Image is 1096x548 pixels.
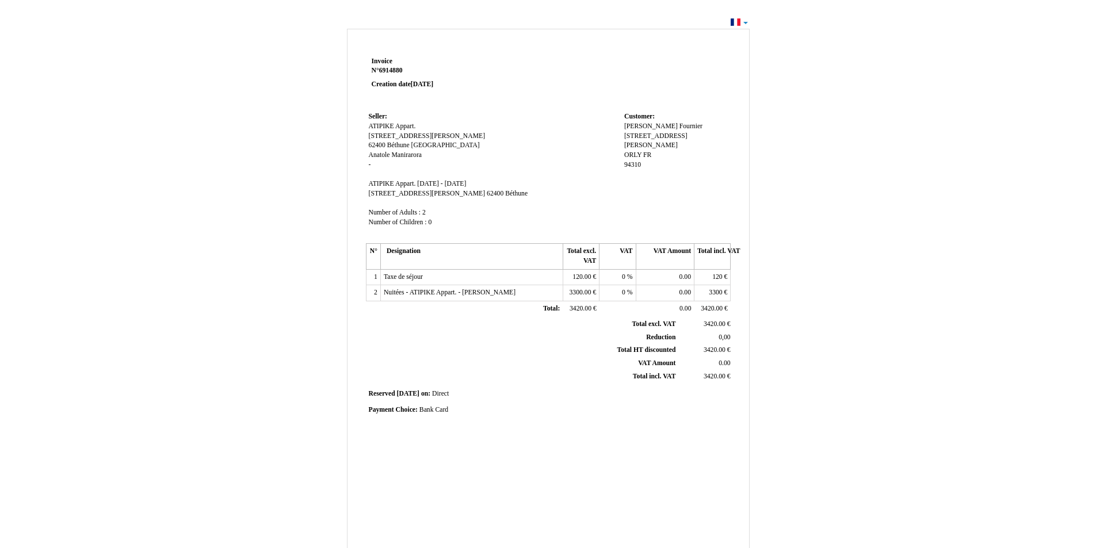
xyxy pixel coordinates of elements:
[599,244,636,269] th: VAT
[643,151,651,159] span: FR
[487,190,503,197] span: 62400
[505,190,528,197] span: Béthune
[638,359,675,367] span: VAT Amount
[679,122,702,130] span: Fournier
[369,151,390,159] span: Anatole
[411,141,480,149] span: [GEOGRAPHIC_DATA]
[709,289,722,296] span: 3300
[563,244,599,269] th: Total excl. VAT
[701,305,723,312] span: 3420.00
[704,320,725,328] span: 3420.00
[678,344,732,357] td: €
[379,67,403,74] span: 6914880
[712,273,723,281] span: 120
[369,406,418,413] span: Payment Choice:
[428,219,431,226] span: 0
[632,320,676,328] span: Total excl. VAT
[369,113,387,120] span: Seller:
[694,301,731,317] td: €
[599,285,636,301] td: %
[678,318,732,331] td: €
[366,244,380,269] th: N°
[369,190,486,197] span: [STREET_ADDRESS][PERSON_NAME]
[384,273,423,281] span: Taxe de séjour
[369,122,416,130] span: ATIPIKE Appart.
[679,273,691,281] span: 0.00
[369,390,395,397] span: Reserved
[679,289,691,296] span: 0.00
[369,141,385,149] span: 62400
[369,161,371,168] span: -
[624,122,678,130] span: [PERSON_NAME]
[704,346,725,354] span: 3420.00
[419,406,448,413] span: Bank Card
[624,132,688,150] span: [STREET_ADDRESS][PERSON_NAME]
[391,151,422,159] span: Manirarora
[679,305,691,312] span: 0.00
[563,285,599,301] td: €
[569,289,591,296] span: 3300.00
[369,132,486,140] span: [STREET_ADDRESS][PERSON_NAME]
[599,269,636,285] td: %
[372,58,392,65] span: Invoice
[366,269,380,285] td: 1
[384,289,515,296] span: Nuitées - ATIPIKE Appart. - [PERSON_NAME]
[380,244,563,269] th: Designation
[387,141,410,149] span: Béthune
[617,346,675,354] span: Total HT discounted
[369,219,427,226] span: Number of Children :
[563,301,599,317] td: €
[624,161,641,168] span: 94310
[646,334,675,341] span: Reduction
[622,273,625,281] span: 0
[397,390,419,397] span: [DATE]
[624,151,641,159] span: ORLY
[572,273,591,281] span: 120.00
[704,373,725,380] span: 3420.00
[417,180,466,187] span: [DATE] - [DATE]
[719,334,730,341] span: 0,00
[422,209,426,216] span: 2
[570,305,591,312] span: 3420.00
[432,390,449,397] span: Direct
[694,285,731,301] td: €
[694,244,731,269] th: Total incl. VAT
[636,244,694,269] th: VAT Amount
[543,305,560,312] span: Total:
[563,269,599,285] td: €
[633,373,676,380] span: Total incl. VAT
[678,370,732,383] td: €
[624,113,655,120] span: Customer:
[366,285,380,301] td: 2
[369,180,416,187] span: ATIPIKE Appart.
[622,289,625,296] span: 0
[694,269,731,285] td: €
[411,81,433,88] span: [DATE]
[719,359,730,367] span: 0.00
[421,390,430,397] span: on:
[372,81,434,88] strong: Creation date
[369,209,421,216] span: Number of Adults :
[372,66,509,75] strong: N°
